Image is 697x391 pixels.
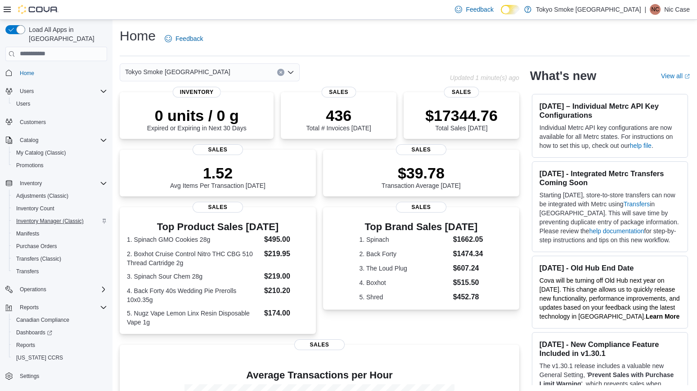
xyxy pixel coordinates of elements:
a: View allExternal link [661,72,690,80]
span: Settings [16,370,107,382]
input: Dark Mode [501,5,520,14]
a: Feedback [451,0,497,18]
button: Reports [16,302,42,313]
button: Home [2,67,111,80]
dd: $219.95 [264,249,309,259]
span: Reports [16,302,107,313]
a: Reports [13,340,39,351]
dd: $495.00 [264,234,309,245]
h3: Top Product Sales [DATE] [127,222,309,232]
p: | [645,4,647,15]
span: Sales [396,144,446,155]
dt: 4. Boxhot [359,278,449,287]
span: Home [20,70,34,77]
span: Inventory Count [13,203,107,214]
div: Expired or Expiring in Next 30 Days [147,107,247,132]
a: Canadian Compliance [13,315,73,325]
span: Inventory [20,180,42,187]
h3: [DATE] - New Compliance Feature Included in v1.30.1 [540,340,680,358]
span: Users [20,88,34,95]
a: Inventory Count [13,203,58,214]
span: Adjustments (Classic) [13,191,107,201]
span: Catalog [20,137,38,144]
img: Cova [18,5,58,14]
span: Inventory Count [16,205,54,212]
span: Catalog [16,135,107,146]
p: Individual Metrc API key configurations are now available for all Metrc states. For instructions ... [540,123,680,150]
a: Home [16,68,38,79]
button: Catalog [2,134,111,147]
span: Washington CCRS [13,352,107,363]
dd: $174.00 [264,308,309,319]
span: Transfers (Classic) [16,255,61,262]
a: Purchase Orders [13,241,61,252]
button: Operations [16,284,50,295]
button: Reports [9,339,111,351]
div: Transaction Average [DATE] [382,164,461,189]
span: Transfers (Classic) [13,253,107,264]
button: Settings [2,369,111,382]
span: Sales [294,339,345,350]
span: Users [16,100,30,107]
span: Transfers [16,268,39,275]
a: Transfers (Classic) [13,253,65,264]
span: [US_STATE] CCRS [16,354,63,361]
button: Inventory Manager (Classic) [9,215,111,227]
span: Inventory [173,87,221,98]
div: Avg Items Per Transaction [DATE] [170,164,265,189]
span: Purchase Orders [13,241,107,252]
span: Inventory [16,178,107,189]
h3: [DATE] - Old Hub End Date [540,263,680,272]
span: Operations [16,284,107,295]
a: Users [13,98,34,109]
span: Dashboards [13,327,107,338]
strong: Learn More [646,313,679,320]
span: Load All Apps in [GEOGRAPHIC_DATA] [25,25,107,43]
span: Customers [16,116,107,128]
button: Users [9,98,111,110]
p: 436 [306,107,371,124]
span: Reports [13,340,107,351]
dt: 3. The Loud Plug [359,264,449,273]
a: Transfers [624,200,650,208]
span: My Catalog (Classic) [13,147,107,158]
dd: $515.50 [453,277,483,288]
button: Clear input [277,69,284,76]
dd: $210.20 [264,285,309,296]
a: Inventory Manager (Classic) [13,216,87,227]
dt: 2. Back Forty [359,249,449,258]
h3: [DATE] – Individual Metrc API Key Configurations [540,102,680,120]
a: Promotions [13,160,47,171]
span: Purchase Orders [16,243,57,250]
h1: Home [120,27,156,45]
button: Purchase Orders [9,240,111,253]
a: help file [630,142,652,149]
dt: 1. Spinach [359,235,449,244]
button: Users [2,85,111,98]
a: Dashboards [9,326,111,339]
span: NC [652,4,659,15]
dd: $1474.34 [453,249,483,259]
span: Adjustments (Classic) [16,192,68,200]
button: Operations [2,283,111,296]
p: 0 units / 0 g [147,107,247,124]
span: Sales [193,202,243,213]
p: Updated 1 minute(s) ago [450,74,519,81]
span: Tokyo Smoke [GEOGRAPHIC_DATA] [125,67,230,77]
span: Manifests [16,230,39,237]
span: Feedback [175,34,203,43]
button: Inventory [2,177,111,190]
button: Transfers (Classic) [9,253,111,265]
button: Canadian Compliance [9,314,111,326]
span: Settings [20,373,39,380]
button: Open list of options [287,69,294,76]
a: Manifests [13,228,43,239]
span: Transfers [13,266,107,277]
span: My Catalog (Classic) [16,149,66,156]
span: Reports [20,304,39,311]
span: Sales [396,202,446,213]
span: Customers [20,119,46,126]
strong: Prevent Sales with Purchase Limit Warning [540,371,674,387]
button: [US_STATE] CCRS [9,351,111,364]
